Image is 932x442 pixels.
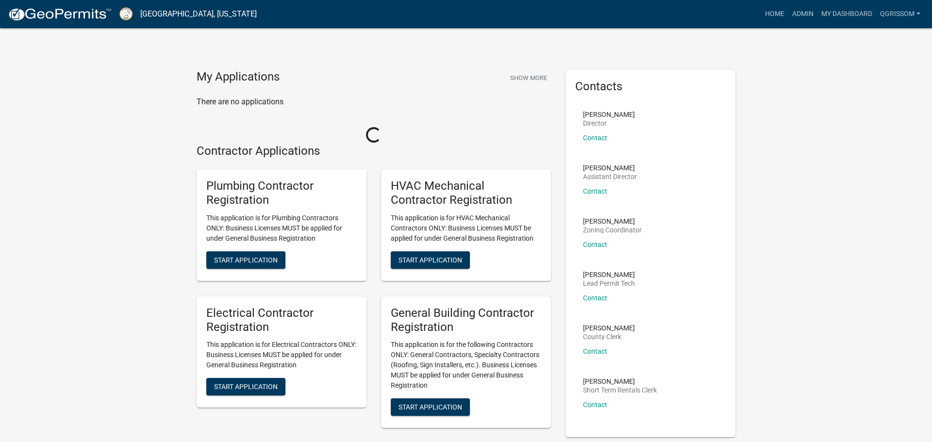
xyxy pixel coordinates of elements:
[399,256,462,263] span: Start Application
[583,227,642,233] p: Zoning Coordinator
[575,80,726,94] h5: Contacts
[206,340,357,370] p: This application is for Electrical Contractors ONLY: Business Licenses MUST be applied for under ...
[583,294,607,302] a: Contact
[214,383,278,391] span: Start Application
[391,340,541,391] p: This application is for the following Contractors ONLY: General Contractors, Specialty Contractor...
[206,251,285,269] button: Start Application
[583,325,635,331] p: [PERSON_NAME]
[206,306,357,334] h5: Electrical Contractor Registration
[197,144,551,436] wm-workflow-list-section: Contractor Applications
[788,5,817,23] a: Admin
[214,256,278,263] span: Start Application
[583,333,635,340] p: County Clerk
[583,280,635,287] p: Lead Permit Tech
[583,218,642,225] p: [PERSON_NAME]
[206,378,285,395] button: Start Application
[761,5,788,23] a: Home
[583,120,635,127] p: Director
[197,70,280,84] h4: My Applications
[506,70,551,86] button: Show More
[583,347,607,355] a: Contact
[391,398,470,416] button: Start Application
[391,213,541,244] p: This application is for HVAC Mechanical Contractors ONLY: Business Licenses MUST be applied for u...
[140,6,257,22] a: [GEOGRAPHIC_DATA], [US_STATE]
[119,7,133,20] img: Putnam County, Georgia
[197,144,551,158] h4: Contractor Applications
[583,111,635,118] p: [PERSON_NAME]
[206,213,357,244] p: This application is for Plumbing Contractors ONLY: Business Licenses MUST be applied for under Ge...
[399,403,462,411] span: Start Application
[876,5,924,23] a: QGrissom
[583,134,607,142] a: Contact
[583,187,607,195] a: Contact
[197,96,551,108] p: There are no applications
[583,387,657,393] p: Short Term Rentals Clerk
[583,378,657,385] p: [PERSON_NAME]
[583,241,607,248] a: Contact
[391,251,470,269] button: Start Application
[206,179,357,207] h5: Plumbing Contractor Registration
[583,401,607,409] a: Contact
[583,271,635,278] p: [PERSON_NAME]
[391,179,541,207] h5: HVAC Mechanical Contractor Registration
[391,306,541,334] h5: General Building Contractor Registration
[583,164,637,171] p: [PERSON_NAME]
[817,5,876,23] a: My Dashboard
[583,173,637,180] p: Assistant Director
